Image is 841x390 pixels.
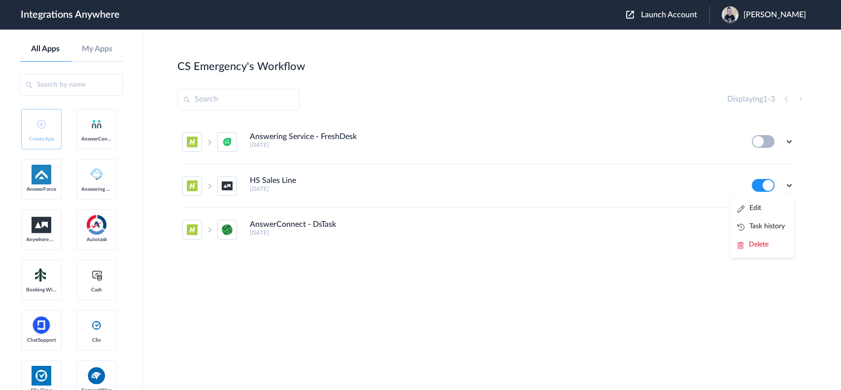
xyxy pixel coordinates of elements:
span: ChatSupport [26,337,57,343]
img: copy-1-7-trees-planted-profile-frame-template.png [722,6,739,23]
h4: Answering Service - FreshDesk [250,132,357,142]
img: Clio.jpg [32,366,51,386]
img: Answering_service.png [87,165,106,184]
h4: Displaying - [727,95,775,104]
img: add-icon.svg [37,120,46,129]
span: 3 [771,95,775,103]
span: Delete [749,241,769,248]
span: AnswerConnect [81,136,112,142]
span: Booking Widget [26,287,57,293]
h4: AnswerConnect - DsTask [250,220,336,229]
img: Setmore_Logo.svg [32,266,51,284]
a: All Apps [20,44,71,54]
span: AnswerForce [26,186,57,192]
a: My Apps [71,44,123,54]
img: autotask.png [87,215,106,235]
a: Edit [738,205,761,212]
img: aww.png [32,217,51,233]
input: Search [177,89,300,110]
span: 1 [763,95,768,103]
span: Launch Account [641,11,697,19]
h5: [DATE] [250,185,739,192]
img: cash-logo.svg [91,269,103,281]
input: Search by name [20,74,123,96]
img: chatsupport-icon.svg [32,316,51,335]
img: connectwise.png [87,366,106,385]
h1: Integrations Anywhere [21,9,120,21]
h2: CS Emergency's Workflow [177,60,305,73]
img: af-app-logo.svg [32,165,51,184]
img: clio-logo.svg [91,319,102,331]
span: Cash [81,287,112,293]
h4: HS Sales Line [250,176,296,185]
img: launch-acct-icon.svg [626,11,634,19]
h5: [DATE] [250,142,739,148]
span: Create App [26,136,57,142]
span: [PERSON_NAME] [743,10,806,20]
h5: [DATE] [250,229,739,236]
a: Task history [738,223,785,230]
span: Autotask [81,237,112,243]
span: Clio [81,337,112,343]
span: Answering Service [81,186,112,192]
button: Launch Account [626,10,709,20]
img: answerconnect-logo.svg [91,118,102,130]
span: Anywhere Works [26,237,57,243]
